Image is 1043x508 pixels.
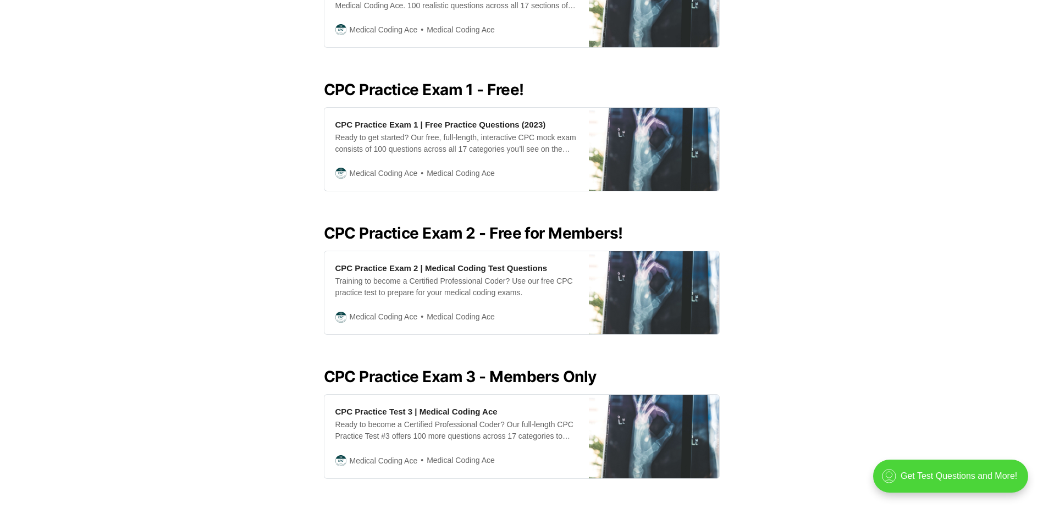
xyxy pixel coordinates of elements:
span: Medical Coding Ace [350,311,418,323]
div: Training to become a Certified Professional Coder? Use our free CPC practice test to prepare for ... [335,275,578,299]
h2: CPC Practice Exam 2 - Free for Members! [324,224,720,242]
div: Ready to become a Certified Professional Coder? Our full-length CPC Practice Test #3 offers 100 m... [335,419,578,442]
div: CPC Practice Exam 1 | Free Practice Questions (2023) [335,119,546,130]
span: Medical Coding Ace [350,167,418,179]
span: Medical Coding Ace [417,24,495,36]
span: Medical Coding Ace [417,311,495,323]
a: CPC Practice Exam 1 | Free Practice Questions (2023)Ready to get started? Our free, full-length, ... [324,107,720,191]
div: CPC Practice Exam 2 | Medical Coding Test Questions [335,262,548,274]
a: CPC Practice Test 3 | Medical Coding AceReady to become a Certified Professional Coder? Our full-... [324,394,720,478]
span: Medical Coding Ace [417,167,495,180]
h2: CPC Practice Exam 3 - Members Only [324,368,720,385]
span: Medical Coding Ace [417,454,495,467]
iframe: portal-trigger [864,454,1043,508]
div: CPC Practice Test 3 | Medical Coding Ace [335,406,498,417]
span: Medical Coding Ace [350,24,418,36]
a: CPC Practice Exam 2 | Medical Coding Test QuestionsTraining to become a Certified Professional Co... [324,251,720,335]
h2: CPC Practice Exam 1 - Free! [324,81,720,98]
div: Ready to get started? Our free, full-length, interactive CPC mock exam consists of 100 questions ... [335,132,578,155]
span: Medical Coding Ace [350,455,418,467]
